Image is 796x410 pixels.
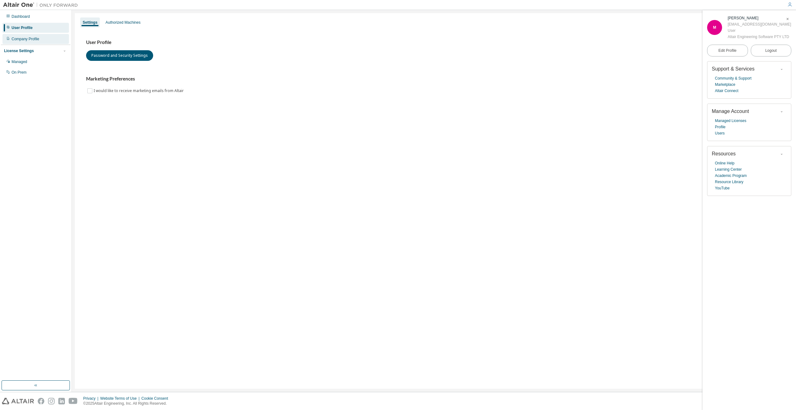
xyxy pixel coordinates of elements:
div: [EMAIL_ADDRESS][DOMAIN_NAME] [728,21,791,27]
a: Marketplace [715,81,735,88]
a: Online Help [715,160,735,166]
button: Password and Security Settings [86,50,153,61]
div: On Prem [12,70,27,75]
a: Resource Library [715,179,743,185]
div: Company Profile [12,37,39,41]
div: License Settings [4,48,34,53]
div: User Profile [12,25,32,30]
img: youtube.svg [69,398,78,404]
a: Users [715,130,725,136]
a: Academic Program [715,173,747,179]
h3: Marketing Preferences [86,76,782,82]
div: Website Terms of Use [100,396,141,401]
a: Edit Profile [707,45,748,56]
img: Altair One [3,2,81,8]
a: Managed Licenses [715,118,746,124]
span: Resources [712,151,735,156]
a: Community & Support [715,75,751,81]
span: Logout [765,47,777,54]
div: Dashboard [12,14,30,19]
a: Learning Center [715,166,742,173]
div: Michael Jehan Pangestu [728,15,791,21]
span: Support & Services [712,66,755,71]
span: M [713,25,716,30]
div: Altair Engineering Software PTY LTD [728,34,791,40]
a: Altair Connect [715,88,738,94]
button: Logout [751,45,792,56]
p: © 2025 Altair Engineering, Inc. All Rights Reserved. [83,401,172,406]
div: Settings [83,20,97,25]
a: Profile [715,124,726,130]
img: linkedin.svg [58,398,65,404]
div: Privacy [83,396,100,401]
div: Authorized Machines [105,20,140,25]
img: instagram.svg [48,398,55,404]
h3: User Profile [86,39,782,46]
span: Manage Account [712,109,749,114]
img: facebook.svg [38,398,44,404]
div: Managed [12,59,27,64]
div: Cookie Consent [141,396,172,401]
img: altair_logo.svg [2,398,34,404]
div: User [728,27,791,34]
a: YouTube [715,185,730,191]
label: I would like to receive marketing emails from Altair [94,87,185,95]
span: Edit Profile [718,48,736,53]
